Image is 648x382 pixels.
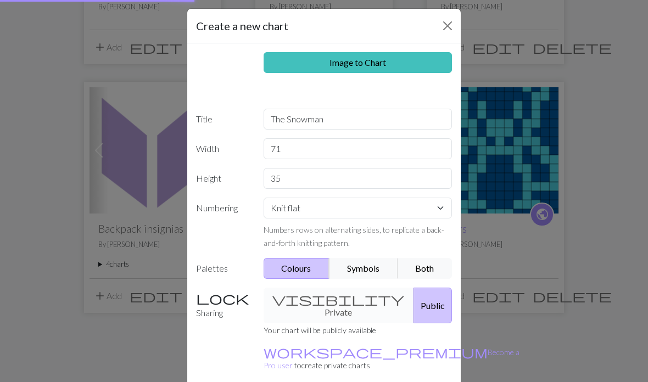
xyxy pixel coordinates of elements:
[189,288,257,323] label: Sharing
[329,258,398,279] button: Symbols
[264,347,519,370] small: to create private charts
[398,258,453,279] button: Both
[189,138,257,159] label: Width
[189,198,257,249] label: Numbering
[196,18,288,34] h5: Create a new chart
[264,52,453,73] a: Image to Chart
[264,347,519,370] a: Become a Pro user
[189,109,257,130] label: Title
[264,258,330,279] button: Colours
[414,288,452,323] button: Public
[264,325,376,335] small: Your chart will be publicly available
[264,225,444,248] small: Numbers rows on alternating sides, to replicate a back-and-forth knitting pattern.
[189,168,257,189] label: Height
[264,344,488,359] span: workspace_premium
[189,258,257,279] label: Palettes
[439,17,456,35] button: Close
